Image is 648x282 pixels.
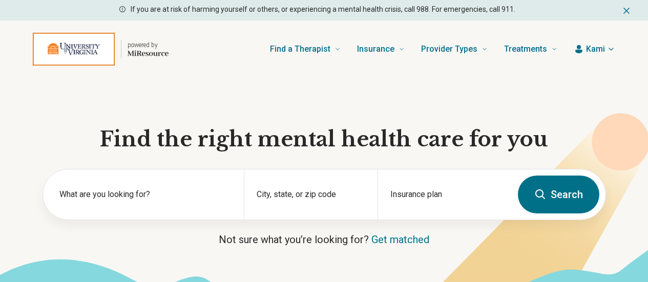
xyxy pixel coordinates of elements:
span: Kami [586,43,605,55]
span: Find a Therapist [270,42,330,56]
a: Find a Therapist [270,29,341,70]
span: Provider Types [421,42,477,56]
a: Home page [33,33,169,66]
p: Not sure what you’re looking for? [43,232,606,247]
button: Kami [574,43,615,55]
p: powered by [128,41,169,49]
a: Insurance [357,29,405,70]
p: If you are at risk of harming yourself or others, or experiencing a mental health crisis, call 98... [131,4,515,15]
a: Get matched [371,233,429,246]
span: Insurance [357,42,394,56]
h1: Find the right mental health care for you [43,126,606,153]
button: Dismiss [621,4,632,16]
a: Provider Types [421,29,488,70]
span: Treatments [504,42,547,56]
button: Search [518,176,599,213]
a: Treatments [504,29,557,70]
label: What are you looking for? [59,188,232,201]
